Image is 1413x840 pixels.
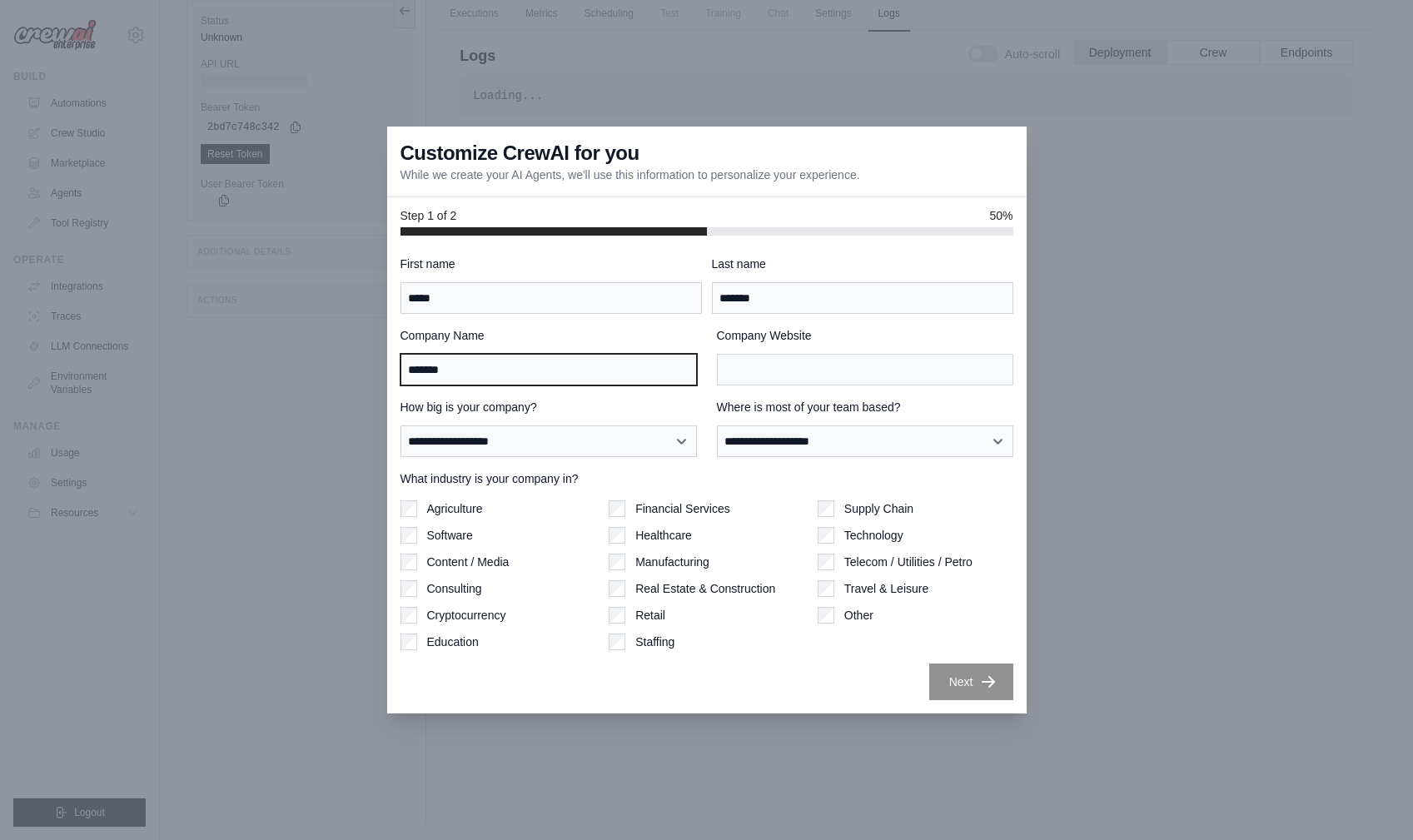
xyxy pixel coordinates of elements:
[989,207,1012,224] span: 50%
[427,607,506,624] label: Cryptocurrency
[844,527,903,544] label: Technology
[712,256,1013,272] label: Last name
[635,527,692,544] label: Healthcare
[635,554,709,570] label: Manufacturing
[844,607,873,624] label: Other
[401,399,697,415] label: How big is your company?
[844,554,973,570] label: Telecom / Utilities / Petro
[635,500,730,517] label: Financial Services
[717,327,1013,344] label: Company Website
[1330,760,1413,840] iframe: Chat Widget
[427,634,479,650] label: Education
[635,634,674,650] label: Staffing
[401,470,1013,487] label: What industry is your company in?
[929,664,1013,700] button: Next
[844,580,928,597] label: Travel & Leisure
[427,500,483,517] label: Agriculture
[844,500,913,517] label: Supply Chain
[427,554,510,570] label: Content / Media
[401,140,639,167] h3: Customize CrewAI for you
[401,327,697,344] label: Company Name
[427,527,473,544] label: Software
[717,399,1013,415] label: Where is most of your team based?
[427,580,482,597] label: Consulting
[401,167,860,183] p: While we create your AI Agents, we'll use this information to personalize your experience.
[401,207,457,224] span: Step 1 of 2
[635,580,775,597] label: Real Estate & Construction
[635,607,665,624] label: Retail
[401,256,702,272] label: First name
